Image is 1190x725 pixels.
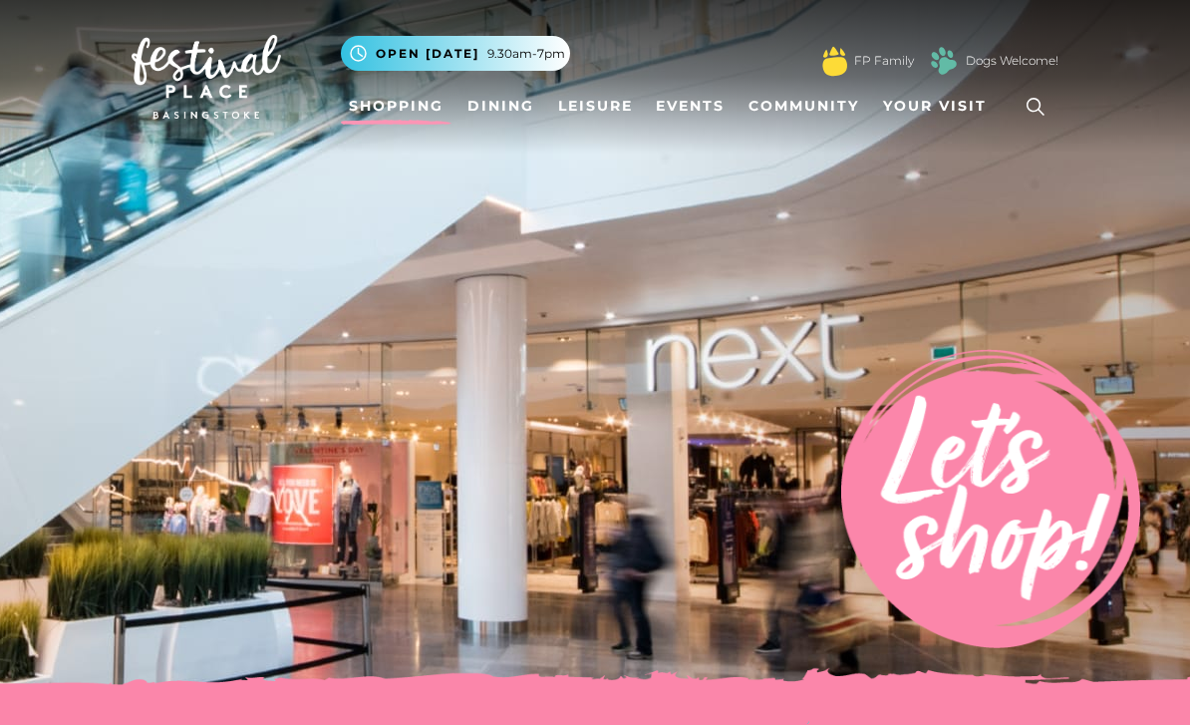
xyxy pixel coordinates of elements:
span: Your Visit [883,96,987,117]
a: Dining [459,88,542,125]
span: Open [DATE] [376,45,479,63]
a: FP Family [854,52,914,70]
button: Open [DATE] 9.30am-7pm [341,36,570,71]
span: 9.30am-7pm [487,45,565,63]
a: Community [741,88,867,125]
a: Dogs Welcome! [966,52,1058,70]
a: Your Visit [875,88,1005,125]
a: Events [648,88,733,125]
a: Leisure [550,88,641,125]
a: Shopping [341,88,451,125]
img: Festival Place Logo [132,35,281,119]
